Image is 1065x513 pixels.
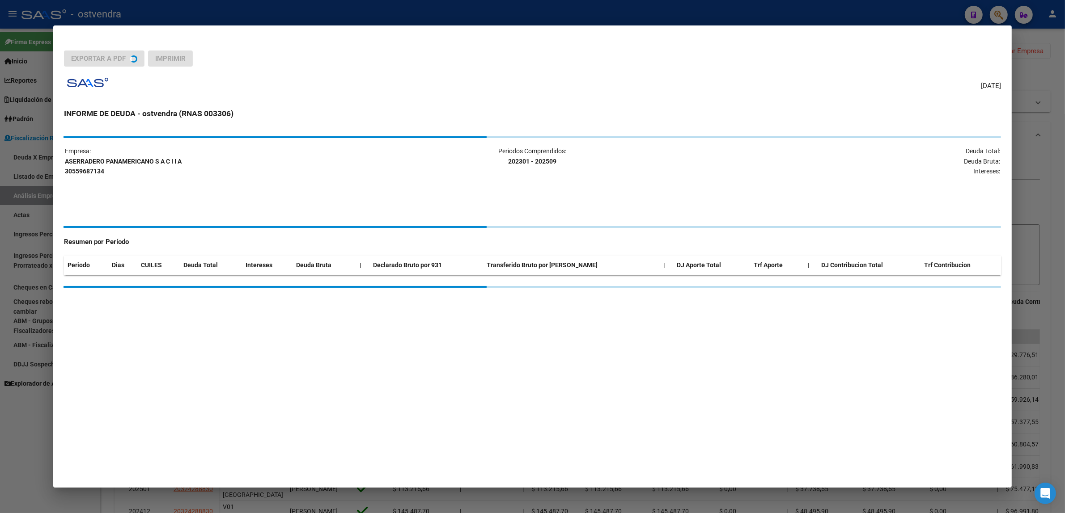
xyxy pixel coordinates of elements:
[65,158,182,175] strong: ASERRADERO PANAMERICANO S A C I I A 30559687134
[293,256,356,275] th: Deuda Bruta
[750,256,804,275] th: Trf Aporte
[981,81,1001,91] span: [DATE]
[377,146,688,167] p: Periodos Comprendidos:
[484,256,660,275] th: Transferido Bruto por [PERSON_NAME]
[138,256,180,275] th: CUILES
[673,256,750,275] th: DJ Aporte Total
[108,256,138,275] th: Dias
[64,50,144,67] button: Exportar a PDF
[818,256,921,275] th: DJ Contribucion Total
[64,256,108,275] th: Periodo
[148,50,193,67] button: Imprimir
[65,146,376,177] p: Empresa:
[921,256,1001,275] th: Trf Contribucion
[356,256,369,275] th: |
[64,108,1001,119] h3: INFORME DE DEUDA - ostvendra (RNAS 003306)
[804,256,818,275] th: |
[242,256,293,275] th: Intereses
[64,237,1001,247] h4: Resumen por Período
[180,256,242,275] th: Deuda Total
[369,256,483,275] th: Declarado Bruto por 931
[660,256,673,275] th: |
[71,55,126,63] span: Exportar a PDF
[1035,483,1056,504] div: Open Intercom Messenger
[508,158,556,165] strong: 202301 - 202509
[155,55,186,63] span: Imprimir
[689,146,1000,177] p: Deuda Total: Deuda Bruta: Intereses:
